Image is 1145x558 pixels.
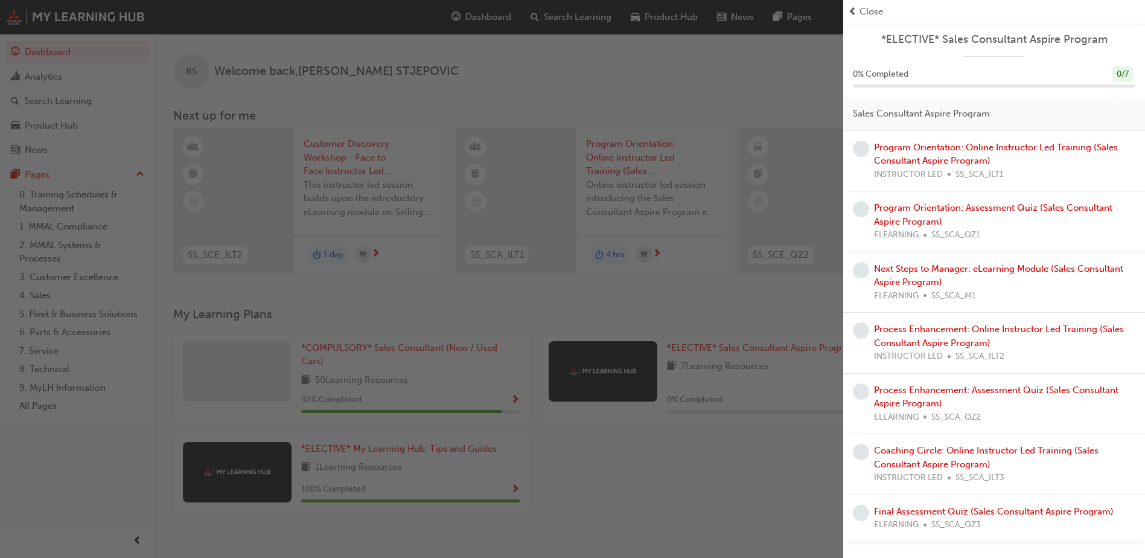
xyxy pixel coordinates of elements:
[874,518,919,532] span: ELEARNING
[874,228,919,242] span: ELEARNING
[853,33,1135,46] a: *ELECTIVE* Sales Consultant Aspire Program
[874,471,943,485] span: INSTRUCTOR LED
[853,505,869,521] span: learningRecordVerb_NONE-icon
[874,263,1123,288] a: Next Steps to Manager: eLearning Module (Sales Consultant Aspire Program)
[874,289,919,303] span: ELEARNING
[853,444,869,460] span: learningRecordVerb_NONE-icon
[931,289,976,303] span: SS_SCA_M1
[874,142,1118,167] a: Program Orientation: Online Instructor Led Training (Sales Consultant Aspire Program)
[931,518,981,532] span: SS_SCA_QZ3
[955,350,1004,364] span: SS_SCA_ILT2
[848,5,1140,19] button: prev-iconClose
[874,445,1099,470] a: Coaching Circle: Online Instructor Led Training (Sales Consultant Aspire Program)
[853,141,869,157] span: learningRecordVerb_NONE-icon
[848,5,857,19] span: prev-icon
[874,411,919,425] span: ELEARNING
[874,324,1124,348] a: Process Enhancement: Online Instructor Led Training (Sales Consultant Aspire Program)
[853,201,869,217] span: learningRecordVerb_NONE-icon
[955,168,1004,182] span: SS_SCA_ILT1
[853,383,869,400] span: learningRecordVerb_NONE-icon
[955,471,1004,485] span: SS_SCA_ILT3
[874,506,1114,517] a: Final Assessment Quiz (Sales Consultant Aspire Program)
[853,262,869,278] span: learningRecordVerb_NONE-icon
[931,411,981,425] span: SS_SCA_QZ2
[874,350,943,364] span: INSTRUCTOR LED
[860,5,883,19] span: Close
[874,385,1118,409] a: Process Enhancement: Assessment Quiz (Sales Consultant Aspire Program)
[853,322,869,339] span: learningRecordVerb_NONE-icon
[931,228,980,242] span: SS_SCA_QZ1
[874,202,1112,227] a: Program Orientation: Assessment Quiz (Sales Consultant Aspire Program)
[874,168,943,182] span: INSTRUCTOR LED
[853,68,908,82] span: 0 % Completed
[1112,66,1133,83] div: 0 / 7
[853,107,990,121] span: Sales Consultant Aspire Program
